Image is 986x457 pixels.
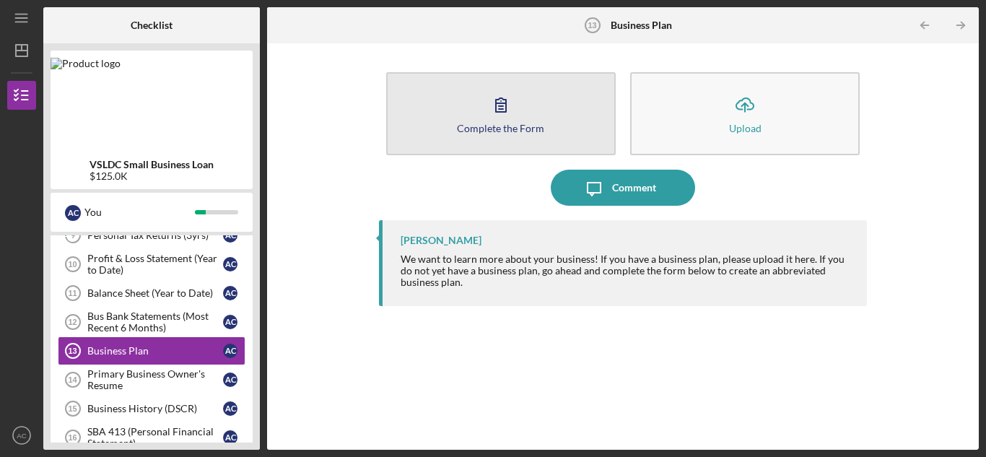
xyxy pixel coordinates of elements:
div: A C [223,286,237,300]
a: 15Business History (DSCR)AC [58,394,245,423]
div: A C [223,257,237,271]
tspan: 15 [68,404,77,413]
tspan: 13 [588,21,596,30]
div: SBA 413 (Personal Financial Statement) [87,426,223,449]
div: A C [223,401,237,416]
div: Business History (DSCR) [87,403,223,414]
a: 9Personal Tax Returns (3yrs)AC [58,221,245,250]
tspan: 12 [68,318,77,326]
div: A C [223,315,237,329]
tspan: 16 [68,433,77,442]
div: [PERSON_NAME] [401,235,481,246]
a: 11Balance Sheet (Year to Date)AC [58,279,245,308]
button: Upload [630,72,860,155]
div: $125.0K [90,170,214,182]
a: 10Profit & Loss Statement (Year to Date)AC [58,250,245,279]
button: AC [7,421,36,450]
a: 14Primary Business Owner's ResumeAC [58,365,245,394]
div: Upload [729,123,762,134]
button: Complete the Form [386,72,616,155]
div: You [84,200,195,225]
text: AC [17,432,26,440]
a: 16SBA 413 (Personal Financial Statement)AC [58,423,245,452]
b: Checklist [131,19,173,31]
button: Comment [551,170,695,206]
div: Primary Business Owner's Resume [87,368,223,391]
div: Balance Sheet (Year to Date) [87,287,223,299]
div: We want to learn more about your business! If you have a business plan, please upload it here. If... [401,253,852,288]
div: Business Plan [87,345,223,357]
div: A C [65,205,81,221]
div: Personal Tax Returns (3yrs) [87,230,223,241]
a: 12Bus Bank Statements (Most Recent 6 Months)AC [58,308,245,336]
img: Product logo [51,58,121,69]
div: A C [223,344,237,358]
b: VSLDC Small Business Loan [90,159,214,170]
tspan: 9 [71,231,76,240]
div: A C [223,430,237,445]
tspan: 14 [68,375,77,384]
div: Bus Bank Statements (Most Recent 6 Months) [87,310,223,334]
div: A C [223,228,237,243]
div: A C [223,373,237,387]
div: Profit & Loss Statement (Year to Date) [87,253,223,276]
tspan: 11 [68,289,77,297]
a: 13Business PlanAC [58,336,245,365]
tspan: 13 [68,347,77,355]
tspan: 10 [68,260,77,269]
b: Business Plan [611,19,672,31]
div: Complete the Form [457,123,544,134]
div: Comment [612,170,656,206]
